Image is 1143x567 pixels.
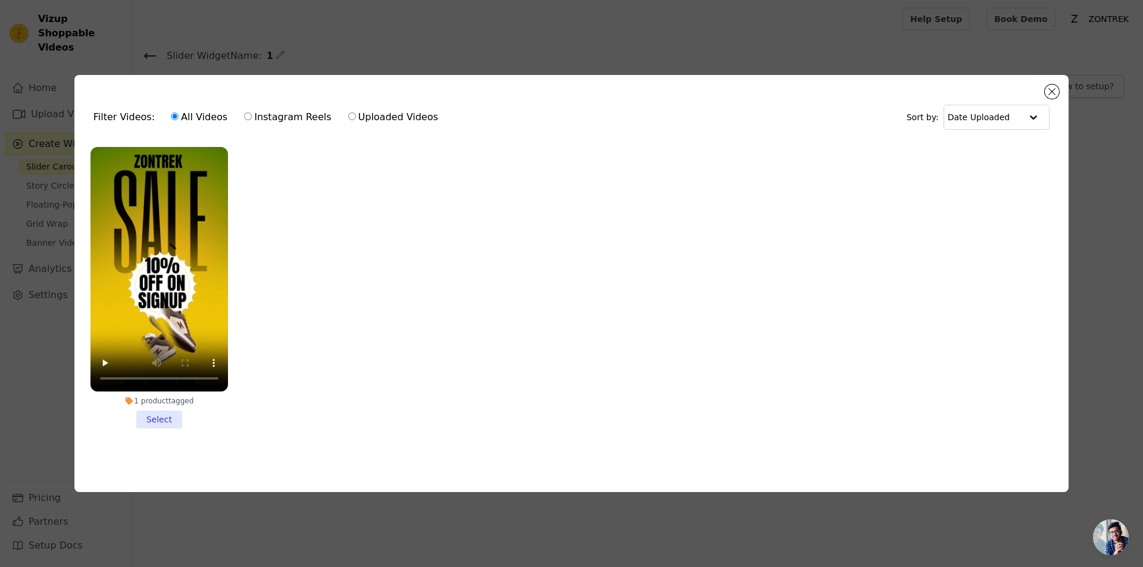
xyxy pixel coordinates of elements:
div: 1 product tagged [90,396,228,406]
div: Filter Videos: [93,104,445,131]
label: Instagram Reels [243,109,332,125]
label: All Videos [170,109,228,125]
div: Open chat [1093,519,1129,555]
button: Close modal [1045,84,1059,99]
div: Sort by: [907,105,1050,130]
label: Uploaded Videos [348,109,439,125]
